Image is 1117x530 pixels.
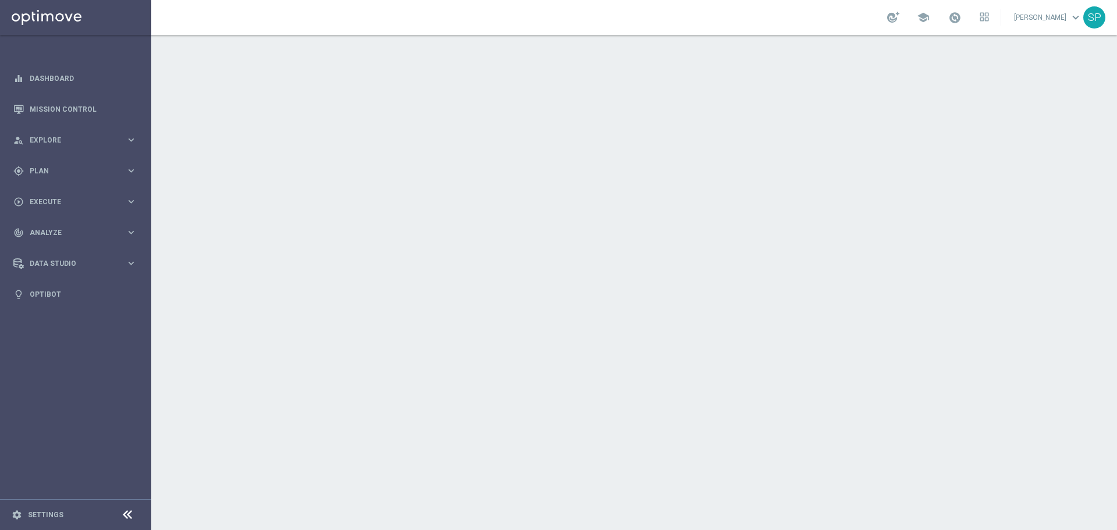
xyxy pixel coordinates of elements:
[13,166,137,176] button: gps_fixed Plan keyboard_arrow_right
[917,11,930,24] span: school
[13,227,24,238] i: track_changes
[13,197,126,207] div: Execute
[13,227,126,238] div: Analyze
[12,510,22,520] i: settings
[13,63,137,94] div: Dashboard
[13,197,137,207] button: play_circle_outline Execute keyboard_arrow_right
[13,105,137,114] button: Mission Control
[30,229,126,236] span: Analyze
[13,290,137,299] button: lightbulb Optibot
[28,511,63,518] a: Settings
[13,135,24,145] i: person_search
[30,260,126,267] span: Data Studio
[30,279,137,310] a: Optibot
[13,289,24,300] i: lightbulb
[1083,6,1105,29] div: SP
[126,165,137,176] i: keyboard_arrow_right
[30,137,126,144] span: Explore
[13,166,24,176] i: gps_fixed
[30,63,137,94] a: Dashboard
[1069,11,1082,24] span: keyboard_arrow_down
[13,94,137,125] div: Mission Control
[13,259,137,268] button: Data Studio keyboard_arrow_right
[30,94,137,125] a: Mission Control
[13,73,24,84] i: equalizer
[126,258,137,269] i: keyboard_arrow_right
[1013,9,1083,26] a: [PERSON_NAME]keyboard_arrow_down
[13,197,24,207] i: play_circle_outline
[126,134,137,145] i: keyboard_arrow_right
[30,198,126,205] span: Execute
[13,228,137,237] button: track_changes Analyze keyboard_arrow_right
[13,136,137,145] button: person_search Explore keyboard_arrow_right
[13,135,126,145] div: Explore
[126,196,137,207] i: keyboard_arrow_right
[13,258,126,269] div: Data Studio
[13,279,137,310] div: Optibot
[13,166,126,176] div: Plan
[30,168,126,175] span: Plan
[13,74,137,83] button: equalizer Dashboard
[126,227,137,238] i: keyboard_arrow_right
